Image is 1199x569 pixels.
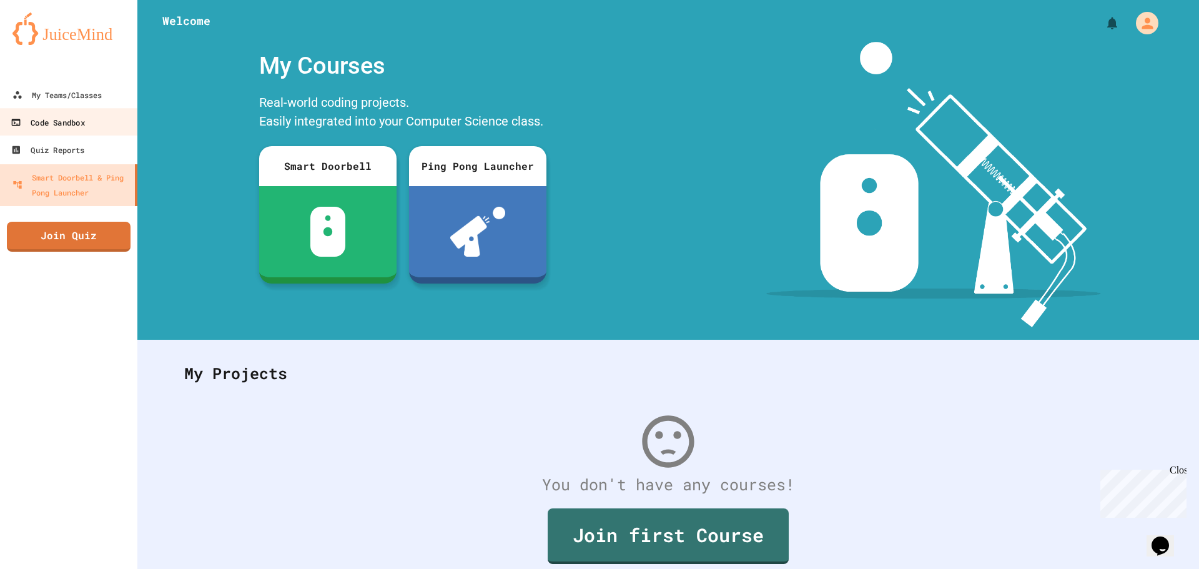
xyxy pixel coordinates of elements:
[11,115,84,131] div: Code Sandbox
[5,5,86,79] div: Chat with us now!Close
[172,473,1165,497] div: You don't have any courses!
[12,87,102,102] div: My Teams/Classes
[310,207,346,257] img: sdb-white.svg
[409,146,546,186] div: Ping Pong Launcher
[1082,12,1123,34] div: My Notifications
[253,42,553,90] div: My Courses
[766,42,1101,327] img: banner-image-my-projects.png
[1123,9,1162,37] div: My Account
[259,146,397,186] div: Smart Doorbell
[450,207,506,257] img: ppl-with-ball.png
[7,222,131,252] a: Join Quiz
[12,170,130,200] div: Smart Doorbell & Ping Pong Launcher
[253,90,553,137] div: Real-world coding projects. Easily integrated into your Computer Science class.
[12,12,125,45] img: logo-orange.svg
[172,349,1165,398] div: My Projects
[11,142,85,158] div: Quiz Reports
[1147,519,1187,557] iframe: chat widget
[548,508,789,564] a: Join first Course
[1095,465,1187,518] iframe: chat widget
